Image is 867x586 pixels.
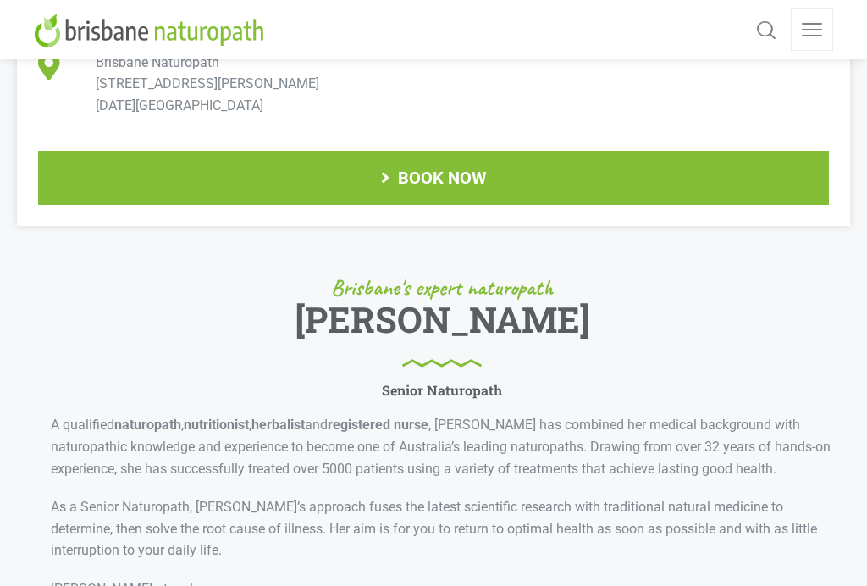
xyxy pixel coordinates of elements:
[331,277,553,299] span: Brisbane's expert naturopath
[38,151,829,205] a: BOOK NOW
[184,417,249,433] b: nutritionist
[75,52,319,117] span: Brisbane Naturopath [STREET_ADDRESS][PERSON_NAME] [DATE][GEOGRAPHIC_DATA]
[114,417,181,433] b: naturopath
[328,417,428,433] b: registered nurse
[295,305,590,368] h1: [PERSON_NAME]
[34,13,270,47] img: Brisbane Naturopath
[251,417,305,433] b: herbalist
[398,169,487,186] span: BOOK NOW
[51,414,833,479] p: A qualified , , and , [PERSON_NAME] has combined her medical background with naturopathic knowled...
[752,8,781,51] a: Search
[51,496,833,561] p: As a Senior Naturopath, [PERSON_NAME]’s approach fuses the latest scientific research with tradit...
[382,382,502,398] h6: Senior Naturopath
